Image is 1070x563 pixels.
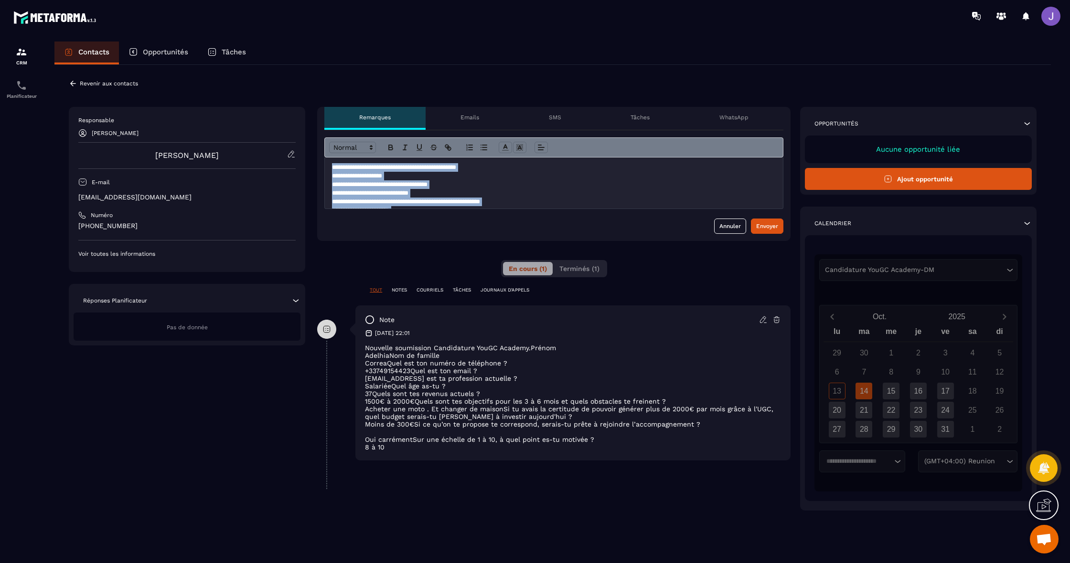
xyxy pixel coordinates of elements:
p: SalariéeQuel âge as-tu ? [365,382,781,390]
p: Tâches [222,48,246,56]
p: [EMAIL_ADDRESS][DOMAIN_NAME] [78,193,296,202]
div: Ouvrir le chat [1030,525,1059,553]
span: Terminés (1) [559,265,599,272]
p: note [379,315,395,324]
p: Contacts [78,48,109,56]
p: TÂCHES [453,287,471,293]
button: En cours (1) [503,262,553,275]
p: Remarques [359,114,391,121]
p: [PERSON_NAME] [92,130,139,136]
p: E-mail [92,178,110,186]
p: Emails [460,114,479,121]
p: Revenir aux contacts [80,80,138,87]
button: Envoyer [751,219,783,234]
p: [PHONE_NUMBER] [78,221,296,230]
p: [DATE] 22:01 [375,329,410,337]
button: Annuler [714,219,746,234]
a: Contacts [54,42,119,64]
span: Pas de donnée [167,324,208,331]
p: 8 à 10 [365,443,781,451]
p: TOUT [370,287,382,293]
p: [EMAIL_ADDRESS] est ta profession actuelle ? [365,375,781,382]
p: Oui carrémentSur une échelle de 1 à 10, à quel point es-tu motivée ? [365,436,781,443]
p: Responsable [78,116,296,124]
p: COURRIELS [417,287,443,293]
button: Terminés (1) [554,262,605,275]
p: Planificateur [2,94,41,99]
p: Numéro [91,211,113,219]
p: CRM [2,60,41,65]
p: JOURNAUX D'APPELS [481,287,529,293]
button: Ajout opportunité [805,168,1032,190]
div: Envoyer [756,221,778,231]
p: Tâches [631,114,650,121]
a: schedulerschedulerPlanificateur [2,73,41,106]
p: SMS [549,114,561,121]
img: logo [13,9,99,26]
p: NOTES [392,287,407,293]
p: WhatsApp [719,114,749,121]
p: CorreaQuel est ton numéro de téléphone ? [365,359,781,367]
img: formation [16,46,27,58]
p: +33749154423Quel est ton email ? [365,367,781,375]
p: Voir toutes les informations [78,250,296,258]
p: Opportunités [814,120,858,127]
a: [PERSON_NAME] [155,151,219,160]
span: En cours (1) [509,265,547,272]
p: Moins de 300€Si ce qu’on te propose te correspond, serais-tu prête à rejoindre l’accompagnement ? [365,420,781,428]
p: Aucune opportunité liée [814,145,1022,154]
a: Opportunités [119,42,198,64]
p: Acheter une moto . Et changer de maisonSi tu avais la certitude de pouvoir générer plus de 2000€ ... [365,405,781,420]
a: Tâches [198,42,256,64]
p: AdelhiaNom de famille [365,352,781,359]
p: 1500€ à 2000€Quels sont tes objectifs pour les 3 à 6 mois et quels obstacles te freinent ? [365,397,781,405]
p: Nouvelle soumission Candidature YouGC Academy.Prénom [365,344,781,352]
p: Réponses Planificateur [83,297,147,304]
img: scheduler [16,80,27,91]
p: Calendrier [814,219,851,227]
a: formationformationCRM [2,39,41,73]
p: 37Quels sont tes revenus actuels ? [365,390,781,397]
p: Opportunités [143,48,188,56]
